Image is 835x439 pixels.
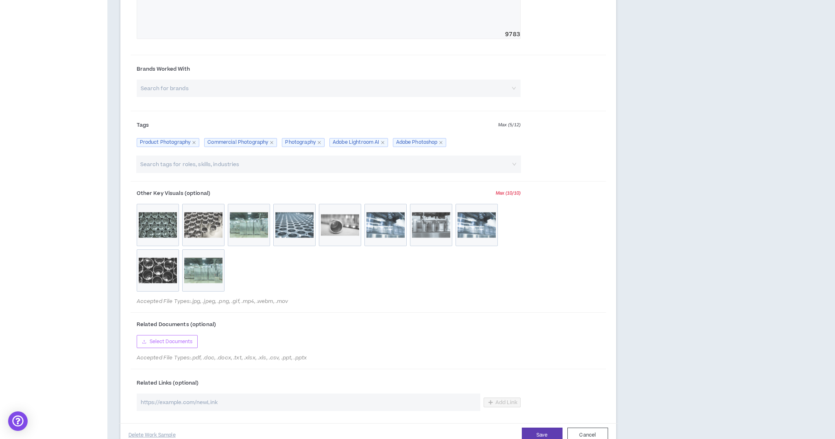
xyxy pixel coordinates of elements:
[137,321,216,328] span: Related Documents (optional)
[137,379,199,387] span: Related Links (optional)
[329,138,388,147] span: Adobe Lightroom AI
[150,338,193,346] span: Select Documents
[137,65,190,73] span: Brands Worked With
[498,121,521,129] span: Max ( 5 / 12 )
[439,141,443,145] span: close
[137,138,200,147] span: Product Photography
[192,141,196,145] span: close
[317,141,321,145] span: close
[137,190,210,197] span: Other Key Visuals (optional)
[393,138,446,147] span: Adobe Photoshop
[282,138,325,147] span: Photography
[137,355,521,361] span: Accepted File Types: .pdf, .doc, .docx, .txt, .xlsx, .xls, .csv, .ppt, .pptx
[137,394,480,411] input: https://example.com/newLink
[270,141,274,145] span: close
[484,398,521,407] button: Add Link
[137,298,521,305] span: Accepted File Types: .jpg, .jpeg, .png, .gif, .mp4, .webm, .mov
[204,138,277,147] span: Commercial Photography
[137,121,149,129] span: Tags
[496,190,521,197] span: Max ( 10 / 10 )
[505,30,520,39] span: 9783
[142,340,146,344] span: upload
[137,335,198,348] button: uploadSelect Documents
[8,411,28,431] div: Open Intercom Messenger
[381,141,385,145] span: close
